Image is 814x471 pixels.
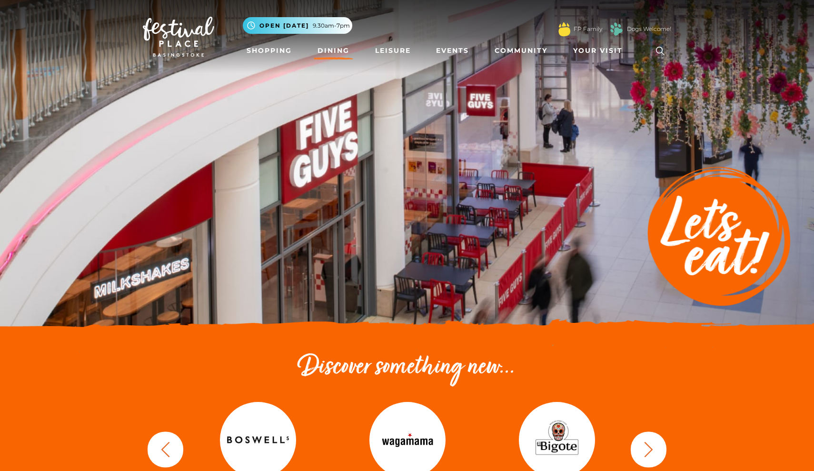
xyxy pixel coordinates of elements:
[573,46,623,56] span: Your Visit
[574,25,602,33] a: FP Family
[432,42,473,60] a: Events
[491,42,551,60] a: Community
[371,42,415,60] a: Leisure
[143,352,671,383] h2: Discover something new...
[569,42,631,60] a: Your Visit
[313,21,350,30] span: 9.30am-7pm
[627,25,671,33] a: Dogs Welcome!
[143,17,214,57] img: Festival Place Logo
[314,42,353,60] a: Dining
[243,17,352,34] button: Open [DATE] 9.30am-7pm
[259,21,309,30] span: Open [DATE]
[243,42,296,60] a: Shopping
